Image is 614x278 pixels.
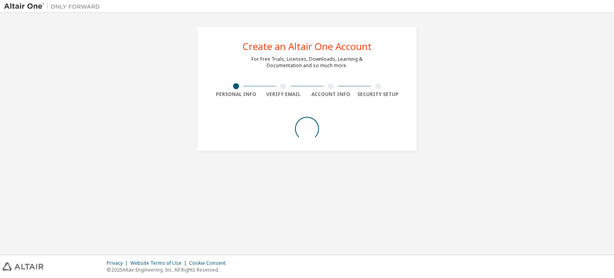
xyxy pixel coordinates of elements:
[307,91,355,98] div: Account Info
[4,2,104,10] img: Altair One
[260,91,307,98] div: Verify Email
[243,42,372,51] div: Create an Altair One Account
[2,262,44,271] img: altair_logo.svg
[251,56,363,69] div: For Free Trials, Licenses, Downloads, Learning & Documentation and so much more.
[355,91,402,98] div: Security Setup
[107,266,230,273] p: © 2025 Altair Engineering, Inc. All Rights Reserved.
[189,260,230,266] div: Cookie Consent
[130,260,189,266] div: Website Terms of Use
[107,260,130,266] div: Privacy
[212,91,260,98] div: Personal Info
